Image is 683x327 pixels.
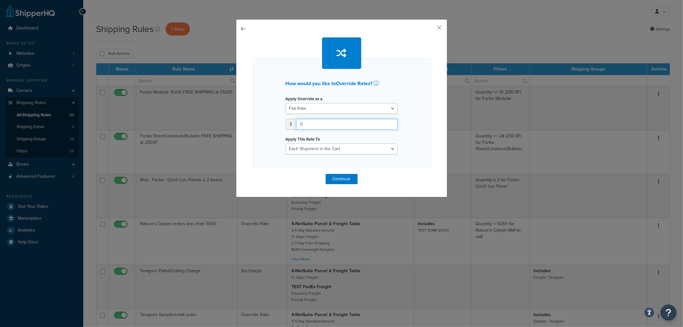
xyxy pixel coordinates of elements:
[286,96,323,101] label: Apply Override as a
[286,81,398,86] h2: How would you like to Override Rates ?
[661,305,677,321] button: Open Resource Center
[286,137,320,142] label: Apply This Rate To
[286,119,296,130] span: $
[374,81,381,86] a: Learn more about setting up shipping rules
[326,174,358,184] button: Continue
